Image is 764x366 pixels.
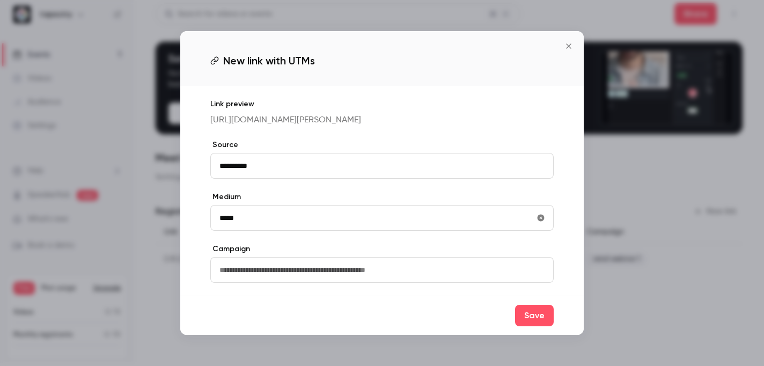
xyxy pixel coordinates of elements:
[210,192,554,202] label: Medium
[515,305,554,326] button: Save
[210,244,554,254] label: Campaign
[210,114,554,127] p: [URL][DOMAIN_NAME][PERSON_NAME]
[210,140,554,150] label: Source
[210,99,554,109] p: Link preview
[532,209,549,226] button: utmMedium
[223,53,315,69] span: New link with UTMs
[558,35,579,57] button: Close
